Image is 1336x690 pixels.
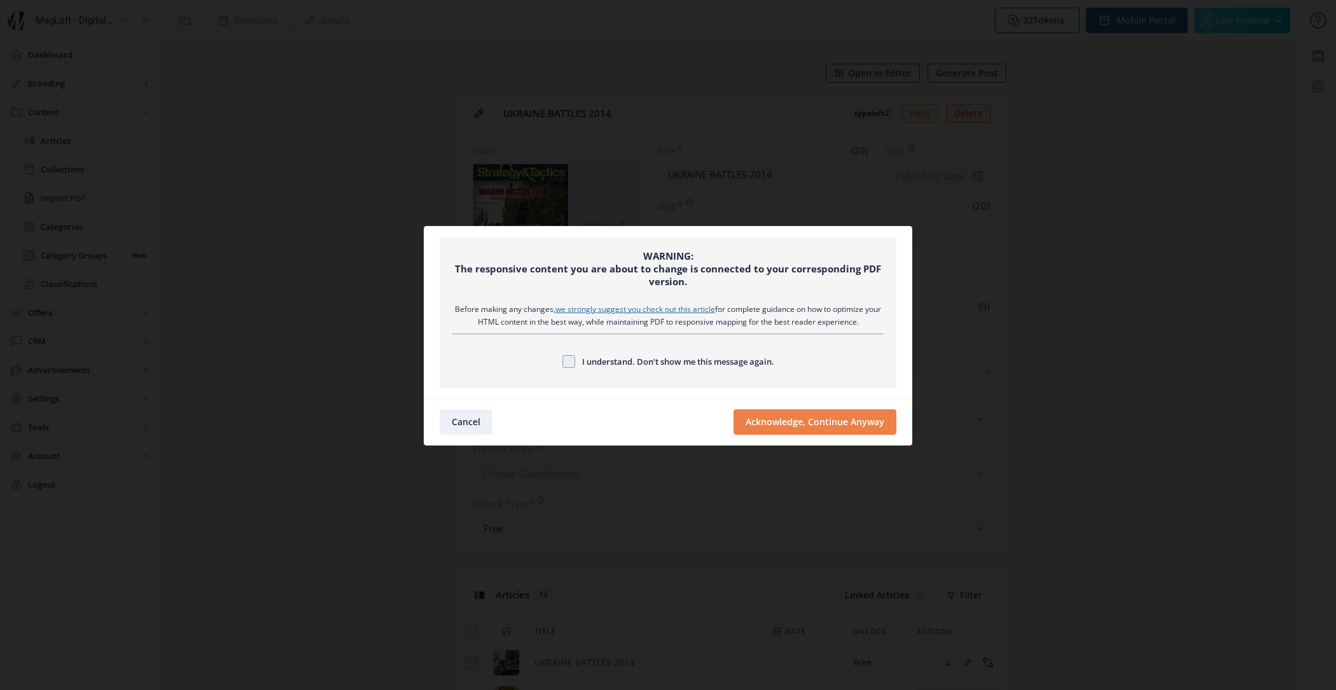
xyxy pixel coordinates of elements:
[440,409,492,435] button: Cancel
[734,409,896,435] button: Acknowledge, Continue Anyway
[555,304,715,314] a: we strongly suggest you check out this article
[575,354,774,369] span: I understand. Don’t show me this message again.
[452,303,884,328] div: Before making any changes, for complete guidance on how to optimize your HTML content in the best...
[452,250,884,288] div: WARNING: The responsive content you are about to change is connected to your corresponding PDF ve...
